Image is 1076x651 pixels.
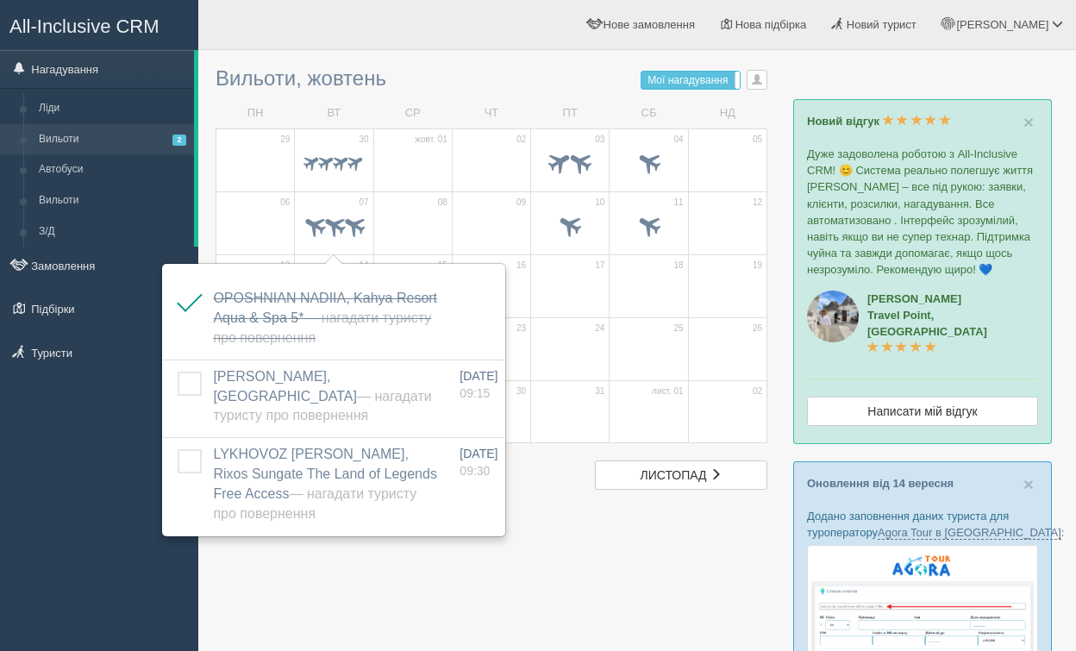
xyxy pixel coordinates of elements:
[753,197,762,209] span: 12
[604,18,695,31] span: Нове замовлення
[460,464,490,478] span: 09:30
[641,468,707,482] span: листопад
[753,134,762,146] span: 05
[452,98,530,128] td: ЧТ
[1023,113,1034,131] button: Close
[652,385,684,397] span: лист. 01
[213,447,436,521] a: LYKHOVOZ [PERSON_NAME], Rixos Sungate The Land of Legends Free Access— Нагадати туристу про повер...
[753,322,762,335] span: 26
[1,1,197,48] a: All-Inclusive CRM
[438,197,447,209] span: 08
[213,369,431,423] span: [PERSON_NAME], [GEOGRAPHIC_DATA]
[735,18,807,31] span: Нова підбірка
[610,98,688,128] td: СБ
[531,98,610,128] td: ПТ
[674,197,684,209] span: 11
[31,185,194,216] a: Вильоти
[9,16,160,37] span: All-Inclusive CRM
[359,197,368,209] span: 07
[460,447,497,460] span: [DATE]
[516,260,526,272] span: 16
[753,385,762,397] span: 02
[415,134,447,146] span: жовт. 01
[674,134,684,146] span: 04
[688,98,766,128] td: НД
[31,216,194,247] a: З/Д
[280,197,290,209] span: 06
[956,18,1048,31] span: [PERSON_NAME]
[295,98,373,128] td: ВТ
[460,445,497,479] a: [DATE] 09:30
[172,135,186,146] span: 2
[460,367,497,402] a: [DATE] 09:15
[807,508,1038,541] p: Додано заповнення даних туриста для туроператору :
[674,260,684,272] span: 18
[595,322,604,335] span: 24
[460,369,497,383] span: [DATE]
[216,67,767,90] h3: Вильоти, жовтень
[878,526,1061,540] a: Agora Tour в [GEOGRAPHIC_DATA]
[438,260,447,272] span: 15
[1023,112,1034,132] span: ×
[516,385,526,397] span: 30
[213,447,436,521] span: LYKHOVOZ [PERSON_NAME], Rixos Sungate The Land of Legends Free Access
[280,134,290,146] span: 29
[595,134,604,146] span: 03
[674,322,684,335] span: 25
[867,292,987,354] a: [PERSON_NAME]Travel Point, [GEOGRAPHIC_DATA]
[31,124,194,155] a: Вильоти2
[516,134,526,146] span: 02
[595,460,767,490] a: листопад
[595,260,604,272] span: 17
[280,260,290,272] span: 13
[31,154,194,185] a: Автобуси
[807,146,1038,278] p: Дуже задоволена роботою з All-Inclusive CRM! 😊 Система реально полегшує життя [PERSON_NAME] – все...
[753,260,762,272] span: 19
[847,18,916,31] span: Новий турист
[807,115,951,128] a: Новий відгук
[516,322,526,335] span: 23
[216,98,295,128] td: ПН
[647,74,728,86] span: Мої нагадування
[460,386,490,400] span: 09:15
[213,369,431,423] a: [PERSON_NAME], [GEOGRAPHIC_DATA]— Нагадати туристу про повернення
[1023,475,1034,493] button: Close
[31,93,194,124] a: Ліди
[359,260,368,272] span: 14
[213,486,416,521] span: — Нагадати туристу про повернення
[516,197,526,209] span: 09
[595,385,604,397] span: 31
[1023,474,1034,494] span: ×
[807,477,954,490] a: Оновлення від 14 вересня
[213,310,431,345] span: — Нагадати туристу про повернення
[213,291,437,345] span: OPOSHNIAN NADIIA, Kahya Resort Aqua & Spa 5*
[595,197,604,209] span: 10
[213,291,437,345] a: OPOSHNIAN NADIIA, Kahya Resort Aqua & Spa 5*— Нагадати туристу про повернення
[373,98,452,128] td: СР
[359,134,368,146] span: 30
[807,397,1038,426] a: Написати мій відгук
